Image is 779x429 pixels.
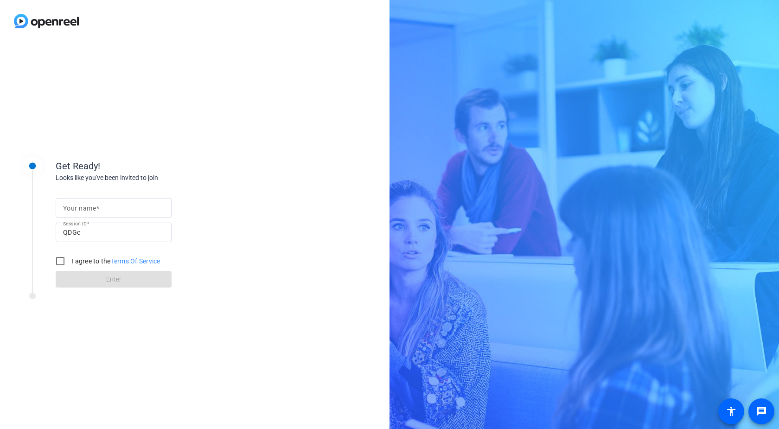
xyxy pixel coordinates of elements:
[111,257,160,265] a: Terms Of Service
[63,221,87,226] mat-label: Session ID
[756,406,767,417] mat-icon: message
[726,406,737,417] mat-icon: accessibility
[70,256,160,266] label: I agree to the
[63,205,96,212] mat-label: Your name
[56,159,241,173] div: Get Ready!
[56,173,241,183] div: Looks like you've been invited to join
